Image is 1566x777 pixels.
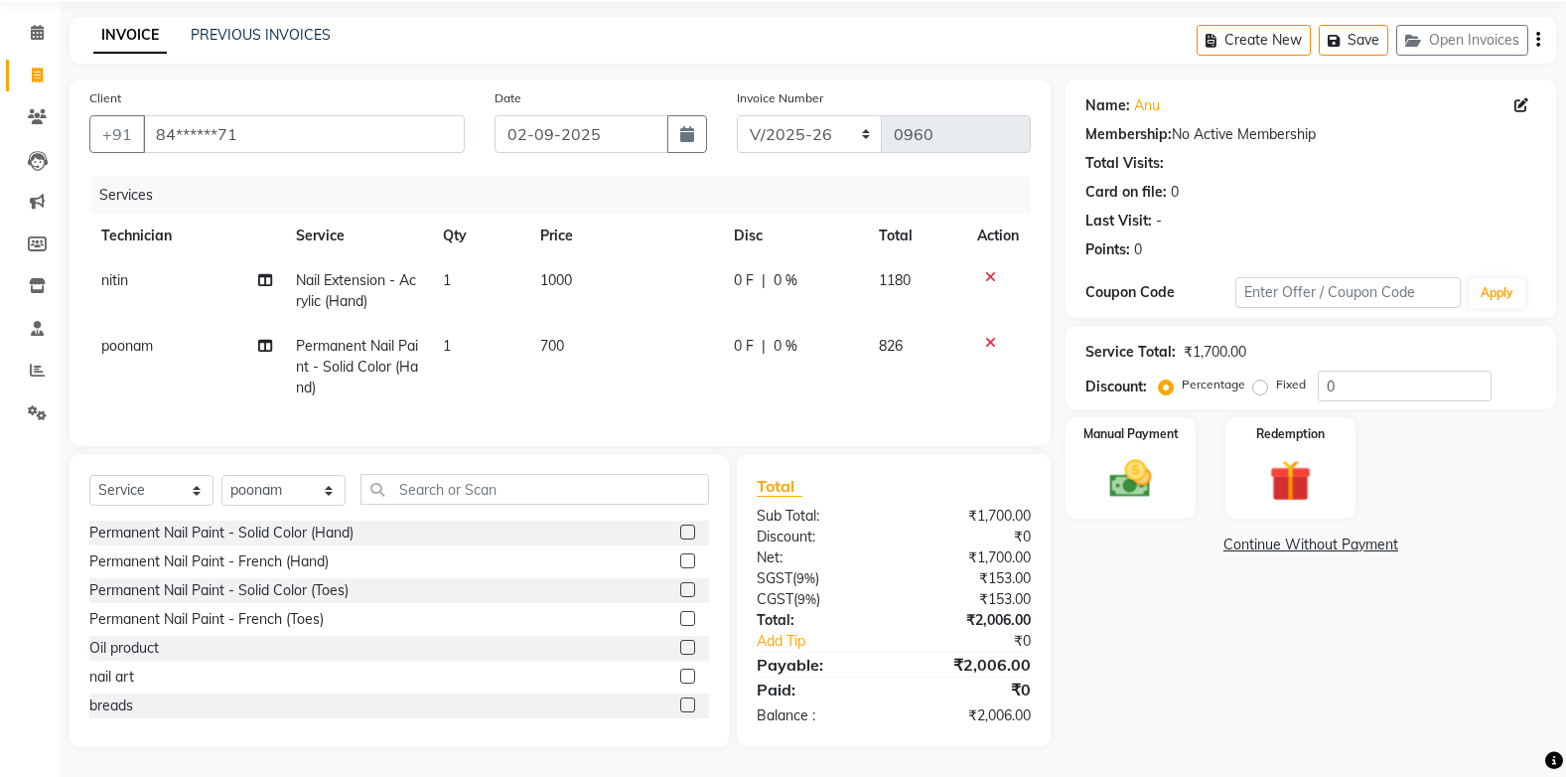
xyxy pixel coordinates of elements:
div: No Active Membership [1085,124,1536,145]
div: Discount: [1085,377,1147,397]
span: 0 F [734,270,754,291]
div: ₹0 [894,527,1046,547]
input: Search or Scan [360,474,709,505]
button: +91 [89,115,145,153]
div: Net: [742,547,894,568]
div: 0 [1171,182,1179,203]
div: Payable: [742,653,894,677]
div: breads [89,696,133,716]
span: 1000 [540,271,572,289]
div: Total Visits: [1085,153,1164,174]
span: Permanent Nail Paint - Solid Color (Hand) [296,337,418,396]
span: nitin [101,271,128,289]
div: Sub Total: [742,506,894,527]
span: 0 F [734,336,754,357]
label: Fixed [1276,376,1306,393]
div: Discount: [742,527,894,547]
div: Permanent Nail Paint - Solid Color (Hand) [89,523,354,544]
span: 1 [443,271,451,289]
th: Price [528,214,722,258]
span: 9% [797,591,816,607]
input: Enter Offer / Coupon Code [1235,277,1461,308]
button: Save [1319,25,1388,56]
label: Manual Payment [1083,425,1179,443]
span: 826 [879,337,903,355]
div: Total: [742,610,894,631]
div: ₹153.00 [894,568,1046,589]
a: Anu [1134,95,1160,116]
div: ( ) [742,568,894,589]
span: | [762,336,766,357]
div: ₹153.00 [894,589,1046,610]
div: Paid: [742,678,894,701]
th: Service [284,214,430,258]
a: Continue Without Payment [1069,535,1552,555]
div: ₹1,700.00 [894,506,1046,527]
div: Name: [1085,95,1130,116]
div: 0 [1134,239,1142,260]
input: Search by Name/Mobile/Email/Code [143,115,465,153]
div: Last Visit: [1085,211,1152,232]
div: ₹0 [894,678,1046,701]
label: Invoice Number [737,89,823,107]
span: 0 % [774,270,797,291]
img: _cash.svg [1096,455,1164,503]
div: Card on file: [1085,182,1167,203]
th: Technician [89,214,284,258]
span: 9% [796,570,815,586]
div: Balance : [742,705,894,726]
th: Action [965,214,1031,258]
span: 700 [540,337,564,355]
label: Redemption [1256,425,1325,443]
div: ₹2,006.00 [894,653,1046,677]
div: ₹1,700.00 [894,547,1046,568]
span: CGST [757,590,793,608]
img: _gift.svg [1256,455,1324,507]
div: Membership: [1085,124,1172,145]
span: Total [757,476,802,497]
div: ( ) [742,589,894,610]
button: Create New [1197,25,1311,56]
div: Points: [1085,239,1130,260]
label: Client [89,89,121,107]
div: Permanent Nail Paint - French (Toes) [89,609,324,630]
span: 0 % [774,336,797,357]
label: Date [495,89,521,107]
div: Permanent Nail Paint - Solid Color (Toes) [89,580,349,601]
div: ₹1,700.00 [1184,342,1246,363]
button: Apply [1469,278,1525,308]
span: Nail Extension - Acrylic (Hand) [296,271,416,310]
div: ₹0 [919,631,1046,652]
th: Qty [431,214,528,258]
div: ₹2,006.00 [894,610,1046,631]
th: Disc [722,214,868,258]
a: INVOICE [93,18,167,54]
a: PREVIOUS INVOICES [191,26,331,44]
a: Add Tip [742,631,920,652]
div: Services [91,177,1046,214]
div: Oil product [89,638,159,659]
div: nail art [89,667,134,688]
div: Service Total: [1085,342,1176,363]
span: 1180 [879,271,911,289]
label: Percentage [1182,376,1245,393]
span: 1 [443,337,451,355]
div: - [1156,211,1162,232]
div: Coupon Code [1085,282,1235,303]
span: poonam [101,337,153,355]
div: ₹2,006.00 [894,705,1046,726]
button: Open Invoices [1396,25,1528,56]
th: Total [867,214,965,258]
span: | [762,270,766,291]
div: Permanent Nail Paint - French (Hand) [89,551,329,572]
span: SGST [757,569,792,587]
